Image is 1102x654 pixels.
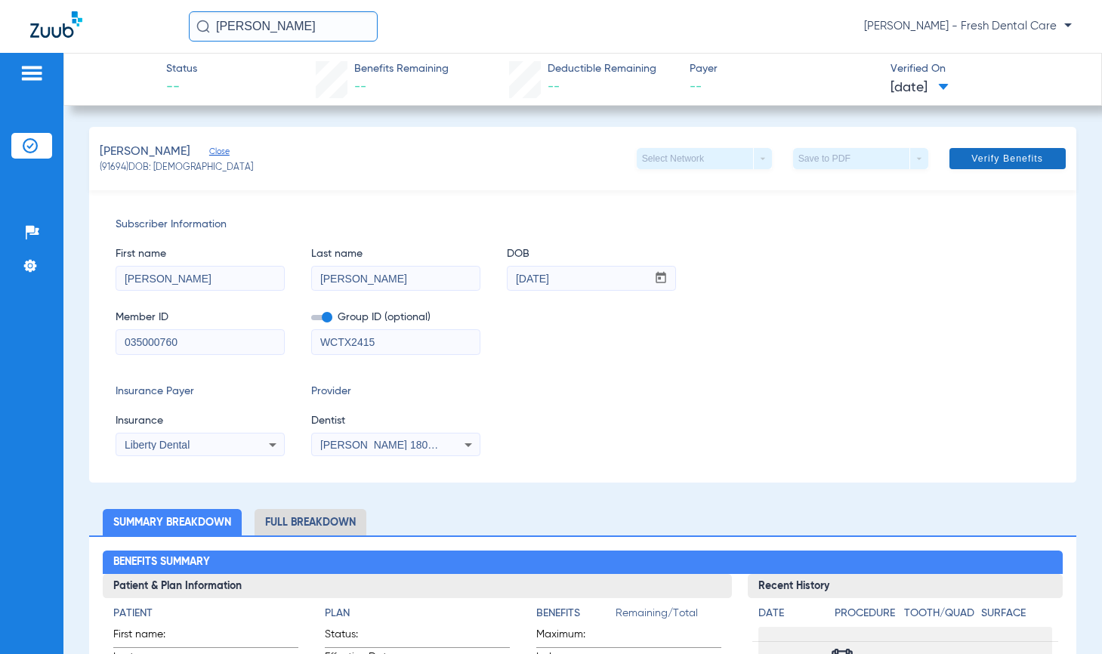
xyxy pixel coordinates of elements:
span: Group ID (optional) [311,310,480,325]
span: Payer [690,61,877,77]
span: Verified On [891,61,1078,77]
h3: Patient & Plan Information [103,574,733,598]
span: [PERSON_NAME] 1801023031 [320,439,469,451]
span: Liberty Dental [125,439,190,451]
span: Last name [311,246,480,262]
app-breakdown-title: Benefits [536,606,616,627]
button: Open calendar [647,267,676,291]
h4: Plan [325,606,510,622]
input: Search for patients [189,11,378,42]
span: [DATE] [891,79,949,97]
app-breakdown-title: Date [758,606,822,627]
span: Provider [311,384,480,399]
img: hamburger-icon [20,64,44,82]
h4: Benefits [536,606,616,622]
iframe: Chat Widget [1026,582,1102,654]
h4: Patient [113,606,298,622]
span: -- [690,78,877,97]
span: Remaining/Total [616,606,721,627]
span: Insurance Payer [116,384,285,399]
span: Subscriber Information [116,217,1049,233]
span: Member ID [116,310,285,325]
span: -- [354,81,366,93]
img: Search Icon [196,20,210,33]
h3: Recent History [748,574,1063,598]
h4: Surface [981,606,1053,622]
span: Maximum: [536,627,610,647]
span: Verify Benefits [971,153,1043,165]
span: [PERSON_NAME] - Fresh Dental Care [864,19,1072,34]
li: Full Breakdown [255,509,366,535]
span: Deductible Remaining [548,61,656,77]
span: -- [548,81,560,93]
h4: Date [758,606,822,622]
app-breakdown-title: Surface [981,606,1053,627]
img: Zuub Logo [30,11,82,38]
app-breakdown-title: Tooth/Quad [904,606,976,627]
h4: Tooth/Quad [904,606,976,622]
app-breakdown-title: Procedure [835,606,899,627]
span: Status [166,61,197,77]
h2: Benefits Summary [103,551,1063,575]
span: First name: [113,627,187,647]
h4: Procedure [835,606,899,622]
button: Verify Benefits [949,148,1066,169]
span: Close [209,147,223,161]
span: Dentist [311,413,480,429]
span: Insurance [116,413,285,429]
span: [PERSON_NAME] [100,143,190,162]
span: -- [166,78,197,97]
span: Benefits Remaining [354,61,449,77]
span: Status: [325,627,399,647]
span: First name [116,246,285,262]
span: (91694) DOB: [DEMOGRAPHIC_DATA] [100,162,253,175]
span: DOB [507,246,676,262]
li: Summary Breakdown [103,509,242,535]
